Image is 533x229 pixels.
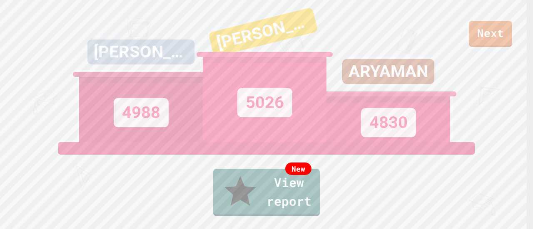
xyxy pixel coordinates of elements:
div: ARYAMAN [342,59,434,84]
a: Next [469,21,512,47]
a: View report [213,169,320,216]
div: 4830 [361,108,416,137]
div: 4988 [114,98,169,127]
div: 5026 [237,88,292,117]
div: [PERSON_NAME] [208,7,318,57]
div: New [285,163,311,175]
div: [PERSON_NAME] [87,39,194,64]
